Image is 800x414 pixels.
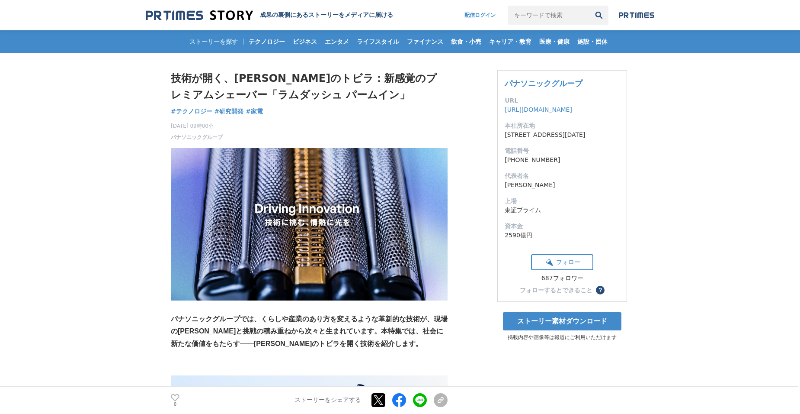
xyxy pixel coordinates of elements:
[505,130,620,139] dd: [STREET_ADDRESS][DATE]
[505,121,620,130] dt: 本社所在地
[503,312,621,330] a: ストーリー素材ダウンロード
[260,11,393,19] h2: 成果の裏側にあるストーリーをメディアに届ける
[505,79,582,88] a: パナソニックグループ
[171,107,212,115] span: #テクノロジー
[146,10,253,21] img: 成果の裏側にあるストーリーをメディアに届ける
[214,107,244,115] span: #研究開発
[505,206,620,215] dd: 東証プライム
[505,197,620,206] dt: 上場
[171,70,448,103] h1: 技術が開く、[PERSON_NAME]のトビラ：新感覚のプレミアムシェーバー「ラムダッシュ パームイン」
[505,106,572,113] a: [URL][DOMAIN_NAME]
[536,30,573,53] a: 医療・健康
[403,38,447,45] span: ファイナンス
[171,107,212,116] a: #テクノロジー
[245,38,288,45] span: テクノロジー
[171,122,223,130] span: [DATE] 09時00分
[505,155,620,165] dd: [PHONE_NUMBER]
[246,107,263,115] span: #家電
[321,38,352,45] span: エンタメ
[171,148,448,301] img: thumbnail_9a102f90-9ff6-11f0-8932-919f15639f7c.jpg
[505,171,620,181] dt: 代表者名
[536,38,573,45] span: 医療・健康
[171,402,179,407] p: 0
[486,30,535,53] a: キャリア・教育
[574,38,611,45] span: 施設・団体
[403,30,447,53] a: ファイナンス
[497,334,627,341] p: 掲載内容や画像等は報道にご利用いただけます
[448,38,485,45] span: 飲食・小売
[619,12,654,19] img: prtimes
[353,38,403,45] span: ライフスタイル
[171,133,223,141] a: パナソニックグループ
[448,30,485,53] a: 飲食・小売
[146,10,393,21] a: 成果の裏側にあるストーリーをメディアに届ける 成果の裏側にあるストーリーをメディアに届ける
[456,6,504,25] a: 配信ログイン
[508,6,589,25] input: キーワードで検索
[245,30,288,53] a: テクノロジー
[505,96,620,105] dt: URL
[505,181,620,190] dd: [PERSON_NAME]
[505,222,620,231] dt: 資本金
[353,30,403,53] a: ライフスタイル
[531,254,593,270] button: フォロー
[520,287,592,293] div: フォローするとできること
[596,286,605,294] button: ？
[294,397,361,404] p: ストーリーをシェアする
[171,315,448,348] strong: パナソニックグループでは、くらしや産業のあり方を変えるような革新的な技術が、現場の[PERSON_NAME]と挑戦の積み重ねから次々と生まれています。本特集では、社会に新たな価値をもたらす――[...
[214,107,244,116] a: #研究開発
[574,30,611,53] a: 施設・団体
[505,231,620,240] dd: 2590億円
[589,6,608,25] button: 検索
[289,38,320,45] span: ビジネス
[289,30,320,53] a: ビジネス
[486,38,535,45] span: キャリア・教育
[246,107,263,116] a: #家電
[321,30,352,53] a: エンタメ
[531,275,593,282] div: 687フォロワー
[597,287,603,293] span: ？
[505,146,620,155] dt: 電話番号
